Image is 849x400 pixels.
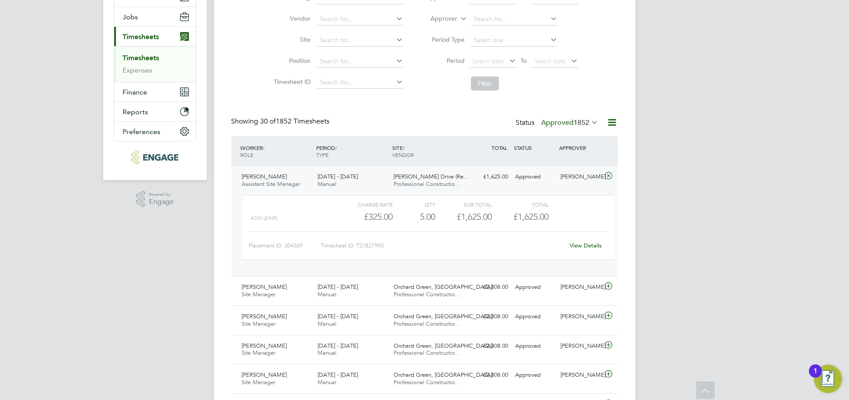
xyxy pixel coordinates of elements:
[271,57,311,65] label: Position
[336,210,392,224] div: £325.00
[271,36,311,44] label: Site
[512,339,557,353] div: Approved
[516,117,600,129] div: Status
[318,342,358,349] span: [DATE] - [DATE]
[466,280,512,295] div: £2,808.00
[394,283,492,291] span: Orchard Green, [GEOGRAPHIC_DATA]
[242,291,276,298] span: Site Manager
[318,349,336,356] span: Manual
[403,144,405,151] span: /
[251,215,278,221] span: ASM (£/HR)
[557,140,603,156] div: APPROVER
[136,191,173,207] a: Powered byEngage
[466,368,512,382] div: £2,808.00
[435,210,492,224] div: £1,625.00
[242,180,300,188] span: Assistant Site Manager
[418,15,457,23] label: Approver
[149,191,173,198] span: Powered by
[123,108,148,116] span: Reports
[393,210,435,224] div: 5.00
[394,320,461,327] span: Professional Constructio…
[390,140,466,163] div: SITE
[512,280,557,295] div: Approved
[425,36,465,44] label: Period Type
[574,118,590,127] span: 1852
[466,339,512,353] div: £2,808.00
[394,313,492,320] span: Orchard Green, [GEOGRAPHIC_DATA]
[512,368,557,382] div: Approved
[318,371,358,378] span: [DATE] - [DATE]
[114,27,196,46] button: Timesheets
[114,46,196,82] div: Timesheets
[518,55,529,66] span: To
[466,309,512,324] div: £2,808.00
[394,291,461,298] span: Professional Constructio…
[472,57,504,65] span: Select date
[238,140,314,163] div: WORKER
[471,34,557,47] input: Select one
[557,309,603,324] div: [PERSON_NAME]
[260,117,276,126] span: 30 of
[123,88,148,96] span: Finance
[123,33,159,41] span: Timesheets
[570,242,602,249] a: View Details
[318,180,336,188] span: Manual
[249,239,321,253] div: Placement ID: 304569
[394,371,492,378] span: Orchard Green, [GEOGRAPHIC_DATA]
[317,76,403,89] input: Search for...
[123,54,159,62] a: Timesheets
[392,151,414,158] span: VENDOR
[242,283,287,291] span: [PERSON_NAME]
[394,349,461,356] span: Professional Constructio…
[242,342,287,349] span: [PERSON_NAME]
[242,313,287,320] span: [PERSON_NAME]
[131,150,178,164] img: pcrnet-logo-retina.png
[557,280,603,295] div: [PERSON_NAME]
[813,371,817,382] div: 1
[114,102,196,121] button: Reports
[393,199,435,210] div: QTY
[242,378,276,386] span: Site Manager
[492,199,549,210] div: Total
[242,371,287,378] span: [PERSON_NAME]
[394,180,461,188] span: Professional Constructio…
[336,199,392,210] div: Charge rate
[318,320,336,327] span: Manual
[114,7,196,26] button: Jobs
[318,173,358,180] span: [DATE] - [DATE]
[114,82,196,102] button: Finance
[534,57,566,65] span: Select date
[394,378,461,386] span: Professional Constructio…
[149,198,173,206] span: Engage
[317,55,403,68] input: Search for...
[242,320,276,327] span: Site Manager
[263,144,265,151] span: /
[512,140,557,156] div: STATUS
[394,173,469,180] span: [PERSON_NAME] Drive (Re…
[271,15,311,22] label: Vendor
[321,239,564,253] div: Timesheet ID: TS1827990
[123,127,161,136] span: Preferences
[512,170,557,184] div: Approved
[318,313,358,320] span: [DATE] - [DATE]
[466,170,512,184] div: £1,625.00
[241,151,254,158] span: ROLE
[114,122,196,141] button: Preferences
[318,378,336,386] span: Manual
[123,13,138,21] span: Jobs
[114,150,196,164] a: Go to home page
[394,342,492,349] span: Orchard Green, [GEOGRAPHIC_DATA]
[318,291,336,298] span: Manual
[123,66,153,74] a: Expenses
[231,117,332,126] div: Showing
[242,349,276,356] span: Site Manager
[491,144,507,151] span: TOTAL
[471,13,557,25] input: Search for...
[260,117,330,126] span: 1852 Timesheets
[425,57,465,65] label: Period
[242,173,287,180] span: [PERSON_NAME]
[335,144,337,151] span: /
[318,283,358,291] span: [DATE] - [DATE]
[271,78,311,86] label: Timesheet ID
[512,309,557,324] div: Approved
